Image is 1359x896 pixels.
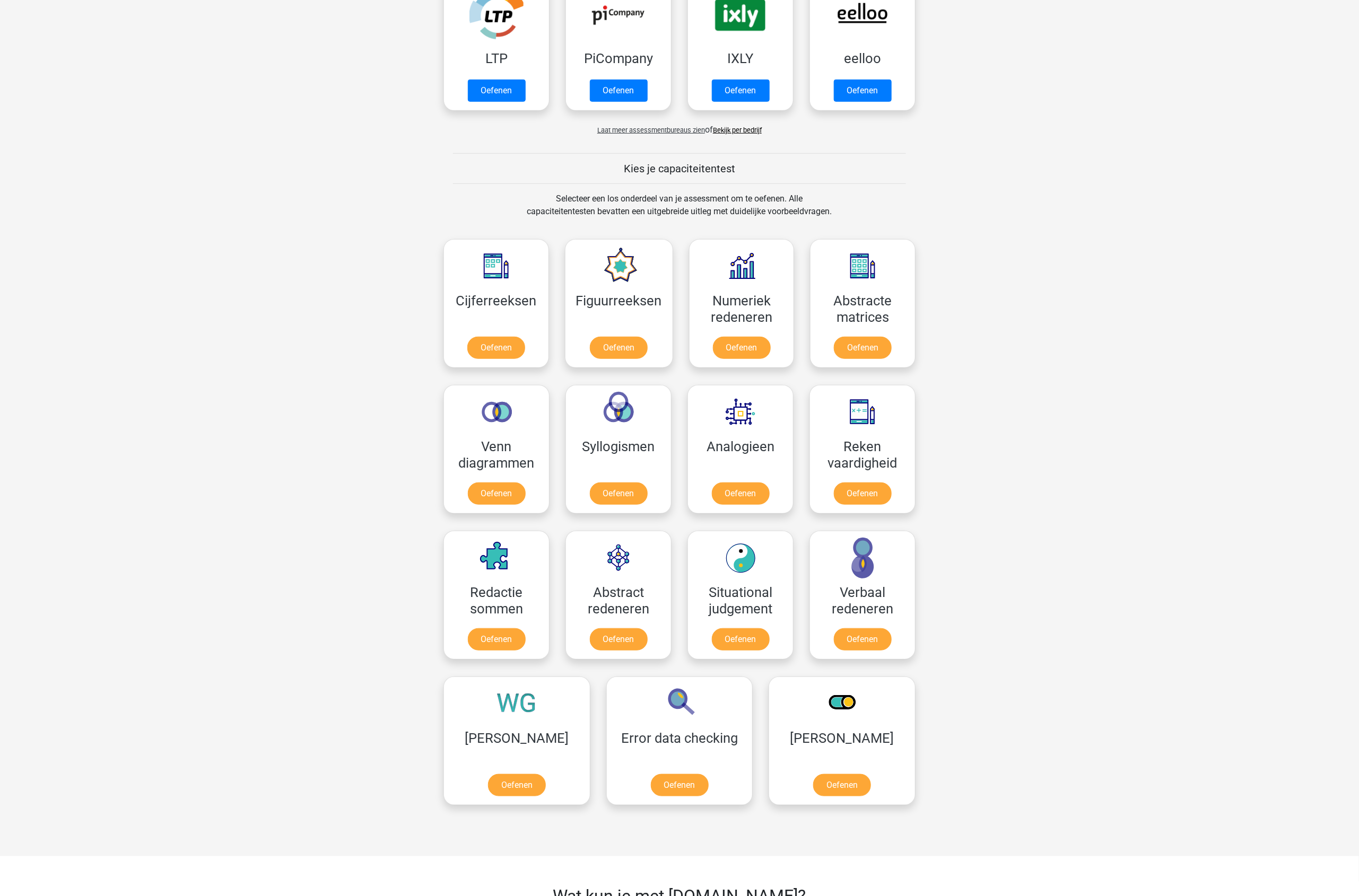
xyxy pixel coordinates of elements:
a: Oefenen [813,774,871,796]
a: Oefenen [713,337,771,359]
a: Oefenen [590,337,648,359]
div: of [435,115,924,136]
a: Oefenen [834,482,892,505]
a: Oefenen [467,337,525,359]
a: Oefenen [468,628,526,651]
a: Oefenen [488,774,546,796]
a: Oefenen [712,628,770,651]
span: Laat meer assessmentbureaus zien [597,126,705,134]
a: Oefenen [834,80,892,102]
a: Oefenen [590,482,648,505]
a: Oefenen [590,80,648,102]
div: Selecteer een los onderdeel van je assessment om te oefenen. Alle capaciteitentesten bevatten een... [517,192,842,231]
a: Oefenen [468,80,526,102]
a: Oefenen [712,80,770,102]
a: Bekijk per bedrijf [713,126,762,134]
a: Oefenen [712,482,770,505]
a: Oefenen [834,628,892,651]
a: Oefenen [468,482,526,505]
h5: Kies je capaciteitentest [453,162,906,175]
a: Oefenen [834,337,892,359]
a: Oefenen [651,774,709,796]
a: Oefenen [590,628,648,651]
